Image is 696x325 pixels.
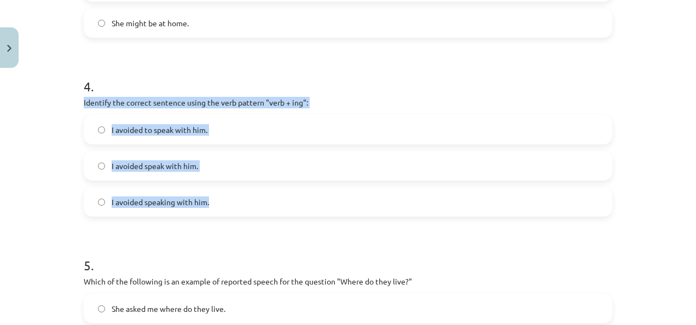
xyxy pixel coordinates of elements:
span: I avoided to speak with him. [112,124,207,136]
input: She might be at home. [98,20,105,27]
span: I avoided speaking with him. [112,196,209,208]
input: I avoided speaking with him. [98,199,105,206]
span: I avoided speak with him. [112,160,198,172]
input: I avoided to speak with him. [98,126,105,134]
p: Which of the following is an example of reported speech for the question "Where do they live?" [84,276,612,287]
span: She asked me where do they live. [112,303,225,315]
h1: 5 . [84,239,612,272]
input: She asked me where do they live. [98,305,105,312]
input: I avoided speak with him. [98,162,105,170]
img: icon-close-lesson-0947bae3869378f0d4975bcd49f059093ad1ed9edebbc8119c70593378902aed.svg [7,45,11,52]
p: Identify the correct sentence using the verb pattern "verb + ing": [84,97,612,108]
h1: 4 . [84,60,612,94]
span: She might be at home. [112,18,189,29]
